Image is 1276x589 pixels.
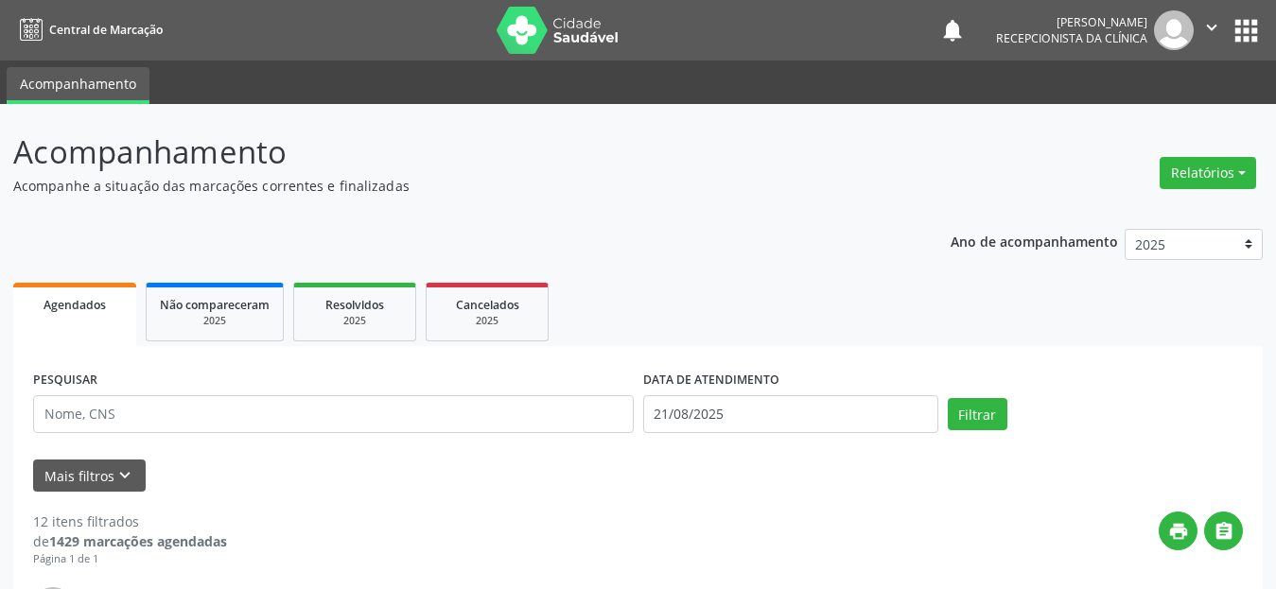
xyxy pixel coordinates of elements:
[7,67,149,104] a: Acompanhamento
[160,297,270,313] span: Não compareceram
[13,14,163,45] a: Central de Marcação
[1204,511,1243,550] button: 
[13,129,888,176] p: Acompanhamento
[13,176,888,196] p: Acompanhe a situação das marcações correntes e finalizadas
[307,314,402,328] div: 2025
[1230,14,1263,47] button: apps
[1159,511,1197,550] button: print
[440,314,534,328] div: 2025
[996,30,1147,46] span: Recepcionista da clínica
[160,314,270,328] div: 2025
[1194,10,1230,50] button: 
[1160,157,1256,189] button: Relatórios
[996,14,1147,30] div: [PERSON_NAME]
[951,229,1118,252] p: Ano de acompanhamento
[49,22,163,38] span: Central de Marcação
[114,465,135,486] i: keyboard_arrow_down
[1154,10,1194,50] img: img
[49,532,227,550] strong: 1429 marcações agendadas
[33,511,227,531] div: 12 itens filtrados
[1201,17,1222,38] i: 
[33,395,634,433] input: Nome, CNS
[33,459,146,493] button: Mais filtroskeyboard_arrow_down
[325,297,384,313] span: Resolvidos
[44,297,106,313] span: Agendados
[948,398,1007,430] button: Filtrar
[643,395,938,433] input: Selecione um intervalo
[1214,521,1234,542] i: 
[939,17,966,43] button: notifications
[643,366,779,395] label: DATA DE ATENDIMENTO
[33,366,97,395] label: PESQUISAR
[33,531,227,551] div: de
[33,551,227,567] div: Página 1 de 1
[1168,521,1189,542] i: print
[456,297,519,313] span: Cancelados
